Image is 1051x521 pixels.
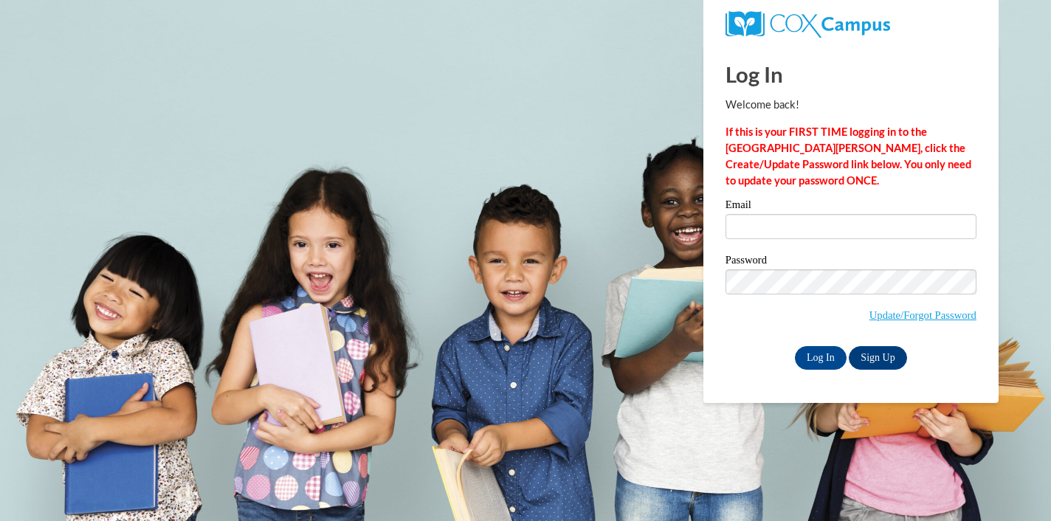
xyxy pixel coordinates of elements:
a: COX Campus [726,17,890,30]
img: COX Campus [726,11,890,38]
label: Email [726,199,976,214]
strong: If this is your FIRST TIME logging in to the [GEOGRAPHIC_DATA][PERSON_NAME], click the Create/Upd... [726,125,971,187]
h1: Log In [726,59,976,89]
label: Password [726,255,976,269]
a: Update/Forgot Password [869,309,976,321]
p: Welcome back! [726,97,976,113]
input: Log In [795,346,847,370]
a: Sign Up [849,346,906,370]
